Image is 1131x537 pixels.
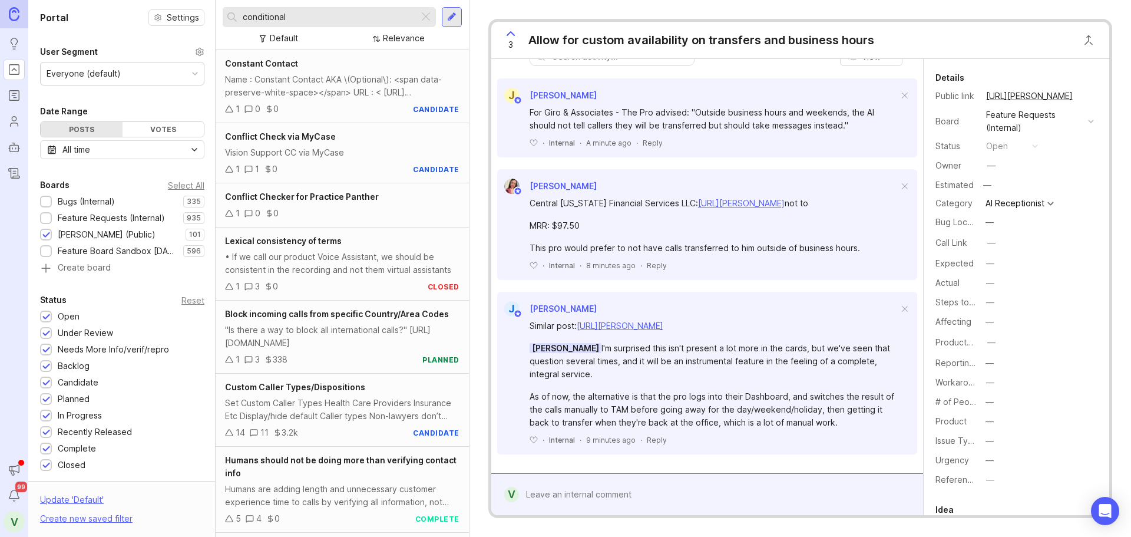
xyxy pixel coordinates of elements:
[497,301,597,317] a: J[PERSON_NAME]
[986,140,1008,153] div: open
[58,360,90,373] div: Backlog
[187,213,201,223] p: 935
[4,111,25,132] a: Users
[935,140,977,153] div: Status
[935,436,978,446] label: Issue Type
[986,434,994,447] div: —
[236,163,240,176] div: 1
[40,45,98,59] div: User Segment
[422,355,459,365] div: planned
[58,459,85,472] div: Closed
[40,178,70,192] div: Boards
[428,282,459,292] div: closed
[986,108,1083,134] div: Feature Requests (Internal)
[935,159,977,172] div: Owner
[980,177,995,193] div: —
[497,179,597,194] a: Zuleica Garcia[PERSON_NAME]
[987,236,996,249] div: —
[530,343,601,353] span: [PERSON_NAME]
[40,512,133,525] div: Create new saved filter
[225,131,336,141] span: Conflict Check via MyCase
[636,138,638,148] div: ·
[58,426,132,439] div: Recently Released
[225,146,459,159] div: Vision Support CC via MyCase
[983,88,1076,104] a: [URL][PERSON_NAME]
[181,297,204,304] div: Reset
[935,377,983,387] label: Workaround
[255,103,260,116] div: 0
[549,138,575,148] div: Internal
[984,235,999,251] button: Call Link
[935,71,964,85] div: Details
[935,297,1016,307] label: Steps to Reproduce
[986,276,994,289] div: —
[187,197,201,206] p: 335
[504,179,520,194] img: Zuleica Garcia
[530,242,898,255] div: This pro would prefer to not have calls transferred to him outside of business hours.
[148,9,204,26] button: Settings
[273,103,279,116] div: 0
[4,459,25,480] button: Announcements
[40,263,204,274] a: Create board
[260,426,269,439] div: 11
[935,197,977,210] div: Category
[413,164,459,174] div: candidate
[513,187,522,196] img: member badge
[935,358,998,368] label: Reporting Team
[62,143,90,156] div: All time
[225,309,449,319] span: Block incoming calls from specific Country/Area Codes
[40,104,88,118] div: Date Range
[935,115,977,128] div: Board
[4,485,25,506] button: Notifications
[270,32,298,45] div: Default
[513,96,522,105] img: member badge
[123,122,204,137] div: Votes
[40,293,67,307] div: Status
[543,138,544,148] div: ·
[282,426,298,439] div: 3.2k
[236,207,240,220] div: 1
[986,376,994,389] div: —
[698,198,785,208] a: [URL][PERSON_NAME]
[986,473,994,486] div: —
[216,374,469,447] a: Custom Caller Types/DispositionsSet Custom Caller Types Health Care Providers Insurance Etc Displ...
[983,295,998,310] button: Steps to Reproduce
[167,12,199,24] span: Settings
[1077,28,1100,52] button: Close button
[225,192,379,202] span: Conflict Checker for Practice Panther
[255,353,260,366] div: 3
[255,163,259,176] div: 1
[216,123,469,183] a: Conflict Check via MyCaseVision Support CC via MyCase110candidate
[225,58,298,68] span: Constant Contact
[47,67,121,80] div: Everyone (default)
[185,145,204,154] svg: toggle icon
[640,261,642,271] div: ·
[58,393,90,406] div: Planned
[986,396,994,408] div: —
[580,261,581,271] div: ·
[413,428,459,438] div: candidate
[530,219,898,232] div: MRR: $97.50
[647,261,667,271] div: Reply
[216,301,469,374] a: Block incoming calls from specific Country/Area Codes"Is there a way to block all international c...
[225,382,365,392] span: Custom Caller Types/Dispositions
[935,278,960,288] label: Actual
[580,435,581,445] div: ·
[4,163,25,184] a: Changelog
[935,455,969,465] label: Urgency
[508,38,513,51] span: 3
[935,475,988,485] label: Reference(s)
[415,514,459,524] div: complete
[530,197,898,210] div: Central [US_STATE] Financial Services LLC: not to
[216,50,469,123] a: Constant ContactName : Constant Contact AKA \(Optional\): <span data-preserve-white-space></span>...
[986,199,1044,207] div: AI Receptionist
[504,88,520,103] div: J
[225,251,459,276] div: • If we call our product Voice Assistant, we should be consistent in the recording and not them v...
[225,483,459,509] div: Humans are adding length and unnecessary customer experience time to calls by verifying all infor...
[549,435,575,445] div: Internal
[986,357,994,370] div: —
[236,280,240,293] div: 1
[530,319,898,332] div: Similar post:
[987,336,996,349] div: —
[528,32,874,48] div: Allow for custom availability on transfers and business hours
